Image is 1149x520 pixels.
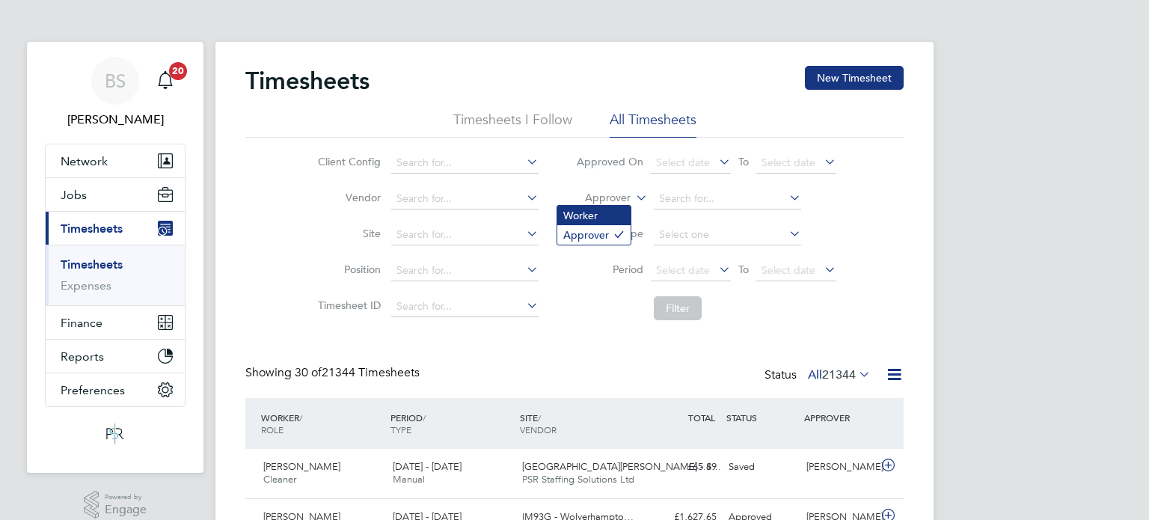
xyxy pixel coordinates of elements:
[45,57,186,129] a: BS[PERSON_NAME]
[61,316,102,330] span: Finance
[313,227,381,240] label: Site
[387,404,516,443] div: PERIOD
[557,225,631,245] li: Approver
[27,42,203,473] nav: Main navigation
[656,263,710,277] span: Select date
[261,423,284,435] span: ROLE
[656,156,710,169] span: Select date
[105,504,147,516] span: Engage
[46,306,185,339] button: Finance
[295,365,322,380] span: 30 of
[263,473,296,486] span: Cleaner
[391,153,539,174] input: Search for...
[257,404,387,443] div: WORKER
[538,412,541,423] span: /
[61,257,123,272] a: Timesheets
[313,191,381,204] label: Vendor
[295,365,420,380] span: 21344 Timesheets
[610,111,696,138] li: All Timesheets
[822,367,856,382] span: 21344
[522,473,634,486] span: PSR Staffing Solutions Ltd
[299,412,302,423] span: /
[393,473,425,486] span: Manual
[762,156,815,169] span: Select date
[61,154,108,168] span: Network
[391,224,539,245] input: Search for...
[46,245,185,305] div: Timesheets
[313,155,381,168] label: Client Config
[263,460,340,473] span: [PERSON_NAME]
[46,212,185,245] button: Timesheets
[390,423,411,435] span: TYPE
[150,57,180,105] a: 20
[654,224,801,245] input: Select one
[520,423,557,435] span: VENDOR
[734,152,753,171] span: To
[453,111,572,138] li: Timesheets I Follow
[808,367,871,382] label: All
[576,155,643,168] label: Approved On
[645,455,723,480] div: £65.49
[46,144,185,177] button: Network
[654,296,702,320] button: Filter
[46,178,185,211] button: Jobs
[169,62,187,80] span: 20
[423,412,426,423] span: /
[800,404,878,431] div: APPROVER
[46,373,185,406] button: Preferences
[46,340,185,373] button: Reports
[61,349,104,364] span: Reports
[654,189,801,209] input: Search for...
[45,111,186,129] span: Beth Seddon
[61,188,87,202] span: Jobs
[245,365,423,381] div: Showing
[576,263,643,276] label: Period
[391,260,539,281] input: Search for...
[723,455,800,480] div: Saved
[102,422,129,446] img: psrsolutions-logo-retina.png
[516,404,646,443] div: SITE
[393,460,462,473] span: [DATE] - [DATE]
[391,189,539,209] input: Search for...
[45,422,186,446] a: Go to home page
[313,263,381,276] label: Position
[61,383,125,397] span: Preferences
[313,299,381,312] label: Timesheet ID
[805,66,904,90] button: New Timesheet
[105,491,147,504] span: Powered by
[765,365,874,386] div: Status
[105,71,126,91] span: BS
[84,491,147,519] a: Powered byEngage
[245,66,370,96] h2: Timesheets
[61,278,111,293] a: Expenses
[61,221,123,236] span: Timesheets
[688,412,715,423] span: TOTAL
[723,404,800,431] div: STATUS
[391,296,539,317] input: Search for...
[800,455,878,480] div: [PERSON_NAME]
[762,263,815,277] span: Select date
[522,460,721,473] span: [GEOGRAPHIC_DATA][PERSON_NAME] - S…
[557,206,631,225] li: Worker
[563,191,631,206] label: Approver
[734,260,753,279] span: To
